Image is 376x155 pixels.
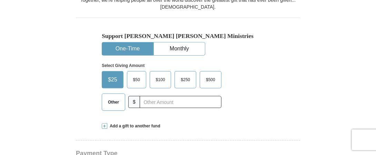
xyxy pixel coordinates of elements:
[105,97,122,107] span: Other
[107,123,160,129] span: Add a gift to another fund
[130,75,144,85] span: $50
[140,96,221,108] input: Other Amount
[152,75,169,85] span: $100
[202,75,219,85] span: $500
[102,63,145,68] strong: Select Giving Amount
[154,42,205,55] button: Monthly
[128,96,140,108] span: $
[102,42,153,55] button: One-Time
[102,32,274,40] h5: Support [PERSON_NAME] [PERSON_NAME] Ministries
[105,75,121,85] span: $25
[177,75,194,85] span: $250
